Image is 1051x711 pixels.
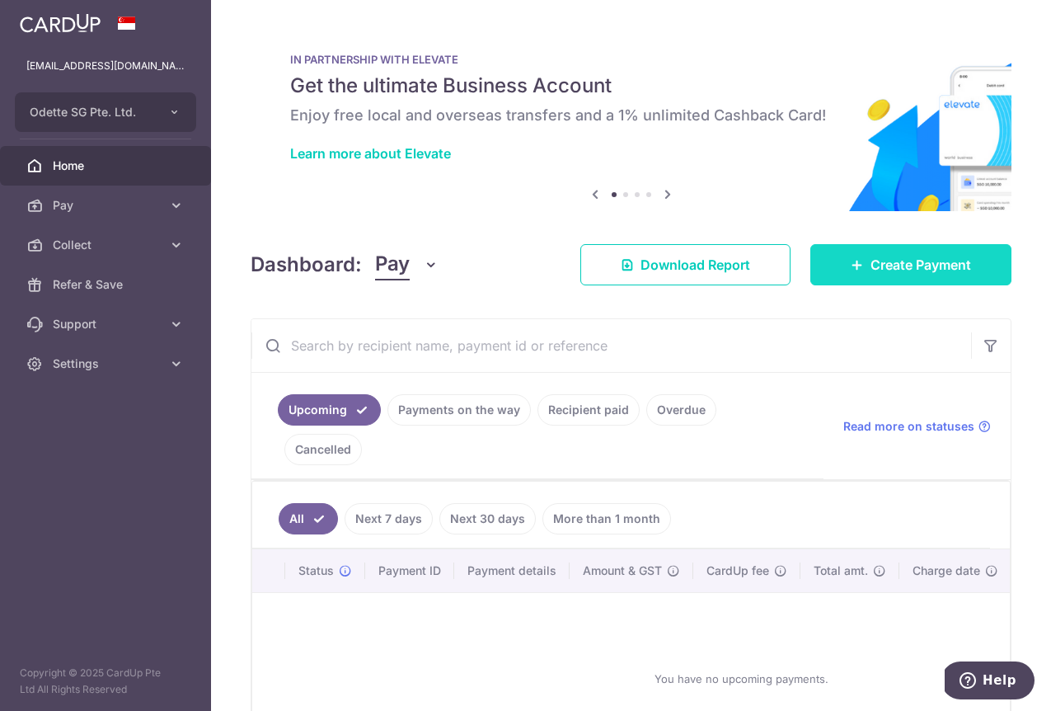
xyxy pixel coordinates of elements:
[345,503,433,534] a: Next 7 days
[15,92,196,132] button: Odette SG Pte. Ltd.
[298,563,334,579] span: Status
[251,26,1011,211] img: Renovation banner
[583,563,662,579] span: Amount & GST
[279,503,338,534] a: All
[53,197,162,214] span: Pay
[454,549,570,592] th: Payment details
[278,394,381,426] a: Upcoming
[290,106,972,125] h6: Enjoy free local and overseas transfers and a 1% unlimited Cashback Card!
[870,255,971,275] span: Create Payment
[387,394,531,426] a: Payments on the way
[375,249,439,280] button: Pay
[439,503,536,534] a: Next 30 days
[26,58,185,74] p: [EMAIL_ADDRESS][DOMAIN_NAME]
[843,418,974,435] span: Read more on statuses
[646,394,716,426] a: Overdue
[365,549,454,592] th: Payment ID
[251,250,362,280] h4: Dashboard:
[290,145,451,162] a: Learn more about Elevate
[537,394,640,426] a: Recipient paid
[542,503,671,534] a: More than 1 month
[284,434,362,465] a: Cancelled
[53,276,162,293] span: Refer & Save
[375,249,410,280] span: Pay
[53,237,162,253] span: Collect
[251,319,971,372] input: Search by recipient name, payment id or reference
[945,662,1035,703] iframe: Opens a widget where you can find more information
[913,563,980,579] span: Charge date
[810,244,1011,285] a: Create Payment
[640,255,750,275] span: Download Report
[814,563,868,579] span: Total amt.
[53,355,162,372] span: Settings
[580,244,791,285] a: Download Report
[20,13,101,33] img: CardUp
[53,158,162,174] span: Home
[30,104,152,120] span: Odette SG Pte. Ltd.
[706,563,769,579] span: CardUp fee
[843,418,991,435] a: Read more on statuses
[290,73,972,99] h5: Get the ultimate Business Account
[290,53,972,66] p: IN PARTNERSHIP WITH ELEVATE
[53,316,162,332] span: Support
